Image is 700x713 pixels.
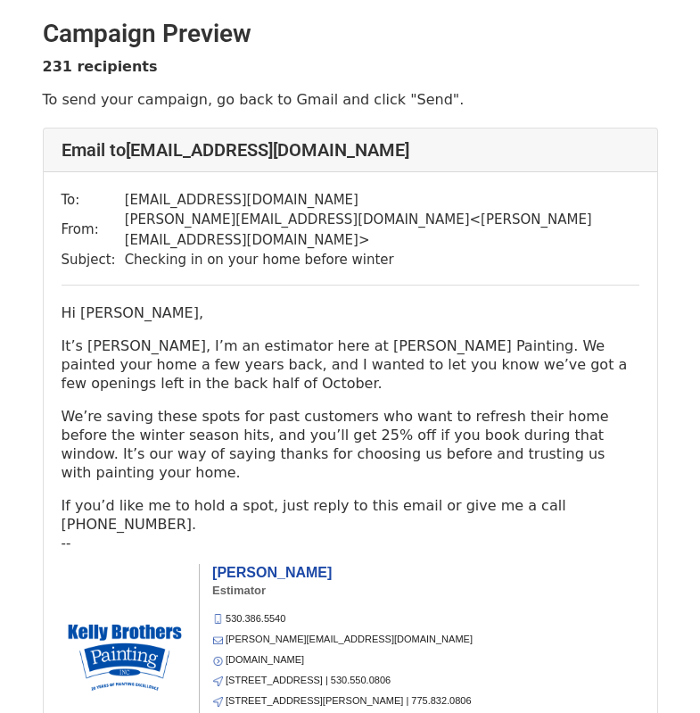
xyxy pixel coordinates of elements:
[212,584,266,597] span: Estimator
[213,614,223,624] img: icon
[226,675,391,685] span: [STREET_ADDRESS] | 530.550.0806
[125,190,639,211] td: [EMAIL_ADDRESS][DOMAIN_NAME]
[213,634,223,644] img: icon
[226,613,285,624] a: 530.386.5540
[125,250,639,270] td: Checking in on your home before winter
[62,210,125,250] td: From:
[62,407,639,482] p: We’re saving these spots for past customers who want to refresh their home before the winter seas...
[213,656,223,666] img: icon
[62,336,639,393] p: It’s [PERSON_NAME], I’m an estimator here at [PERSON_NAME] Painting. We painted your home a few y...
[213,697,223,707] img: icon
[62,496,639,534] p: If you’d like me to hold a spot, just reply to this email or give me a call [PHONE_NUMBER].
[226,634,473,644] a: [PERSON_NAME][EMAIL_ADDRESS][DOMAIN_NAME]
[62,250,125,270] td: Subject:
[213,676,223,686] img: icon
[62,535,71,551] span: --
[125,210,639,250] td: [PERSON_NAME][EMAIL_ADDRESS][DOMAIN_NAME] < [PERSON_NAME][EMAIL_ADDRESS][DOMAIN_NAME] >
[226,654,304,665] a: [DOMAIN_NAME]
[43,19,658,49] h2: Campaign Preview
[226,695,472,706] span: [STREET_ADDRESS][PERSON_NAME] | 775.832.0806
[43,90,658,109] p: To send your campaign, go back to Gmail and click "Send".
[62,139,639,161] h4: Email to [EMAIL_ADDRESS][DOMAIN_NAME]
[62,303,639,322] p: Hi [PERSON_NAME],
[43,58,158,75] strong: 231 recipients
[62,190,125,211] td: To:
[212,565,332,580] span: [PERSON_NAME]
